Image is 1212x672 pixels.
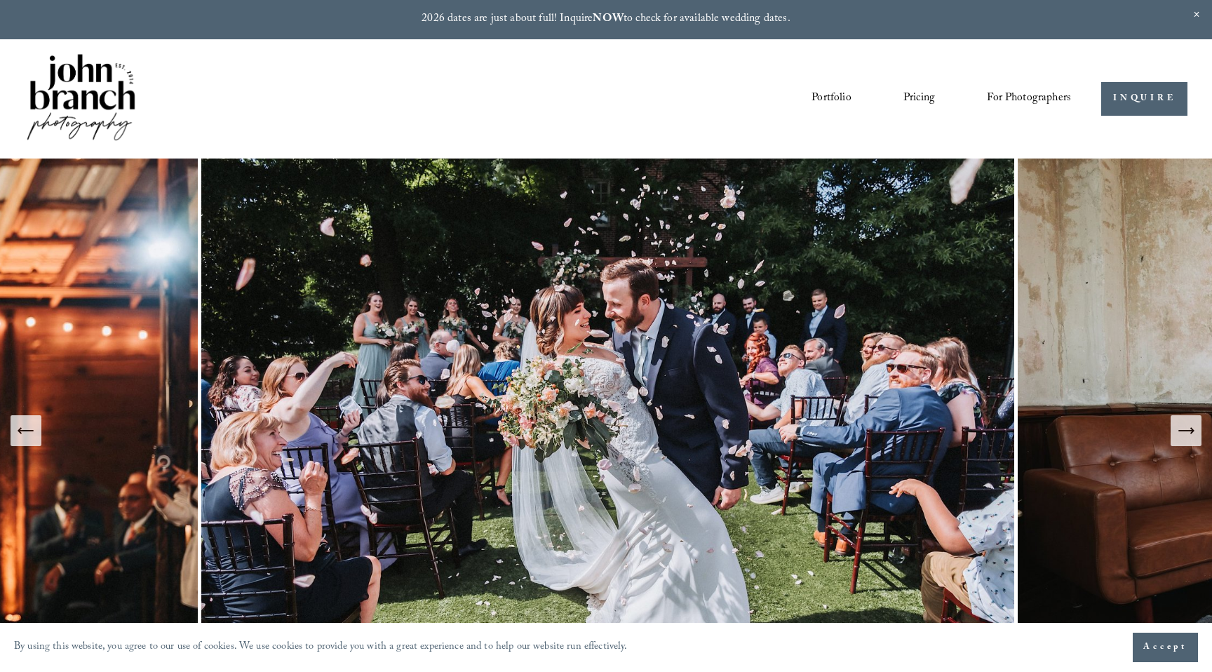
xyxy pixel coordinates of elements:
[11,415,41,446] button: Previous Slide
[1171,415,1201,446] button: Next Slide
[1143,640,1187,654] span: Accept
[1101,82,1187,116] a: INQUIRE
[987,88,1071,109] span: For Photographers
[14,638,628,658] p: By using this website, you agree to our use of cookies. We use cookies to provide you with a grea...
[25,51,138,146] img: John Branch IV Photography
[1133,633,1198,662] button: Accept
[812,87,851,111] a: Portfolio
[903,87,935,111] a: Pricing
[987,87,1071,111] a: folder dropdown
